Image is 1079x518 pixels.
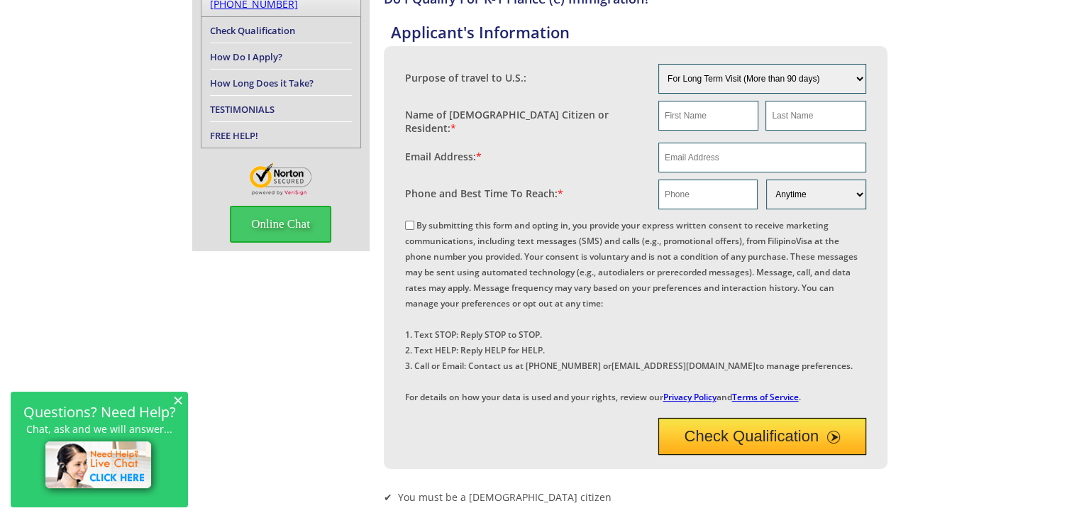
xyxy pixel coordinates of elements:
select: Phone and Best Reach Time are required. [766,180,865,209]
label: Phone and Best Time To Reach: [405,187,563,200]
span: Online Chat [230,206,331,243]
a: Privacy Policy [663,391,716,403]
p: Chat, ask and we will answer... [18,423,181,435]
a: How Do I Apply? [210,50,282,63]
input: Last Name [765,101,865,131]
input: Email Address [658,143,866,172]
a: How Long Does it Take? [210,77,314,89]
p: ✔ You must be a [DEMOGRAPHIC_DATA] citizen [384,490,887,504]
label: Email Address: [405,150,482,163]
h4: Applicant's Information [391,21,887,43]
input: By submitting this form and opting in, you provide your express written consent to receive market... [405,221,414,230]
img: live-chat-icon.png [39,435,160,497]
label: Name of [DEMOGRAPHIC_DATA] Citizen or Resident: [405,108,645,135]
a: Check Qualification [210,24,295,37]
h2: Questions? Need Help? [18,406,181,418]
input: Phone [658,180,758,209]
a: Terms of Service [732,391,799,403]
a: FREE HELP! [210,129,258,142]
label: By submitting this form and opting in, you provide your express written consent to receive market... [405,219,858,403]
a: TESTIMONIALS [210,103,275,116]
input: First Name [658,101,758,131]
button: Check Qualification [658,418,866,455]
label: Purpose of travel to U.S.: [405,71,526,84]
span: × [173,394,183,406]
